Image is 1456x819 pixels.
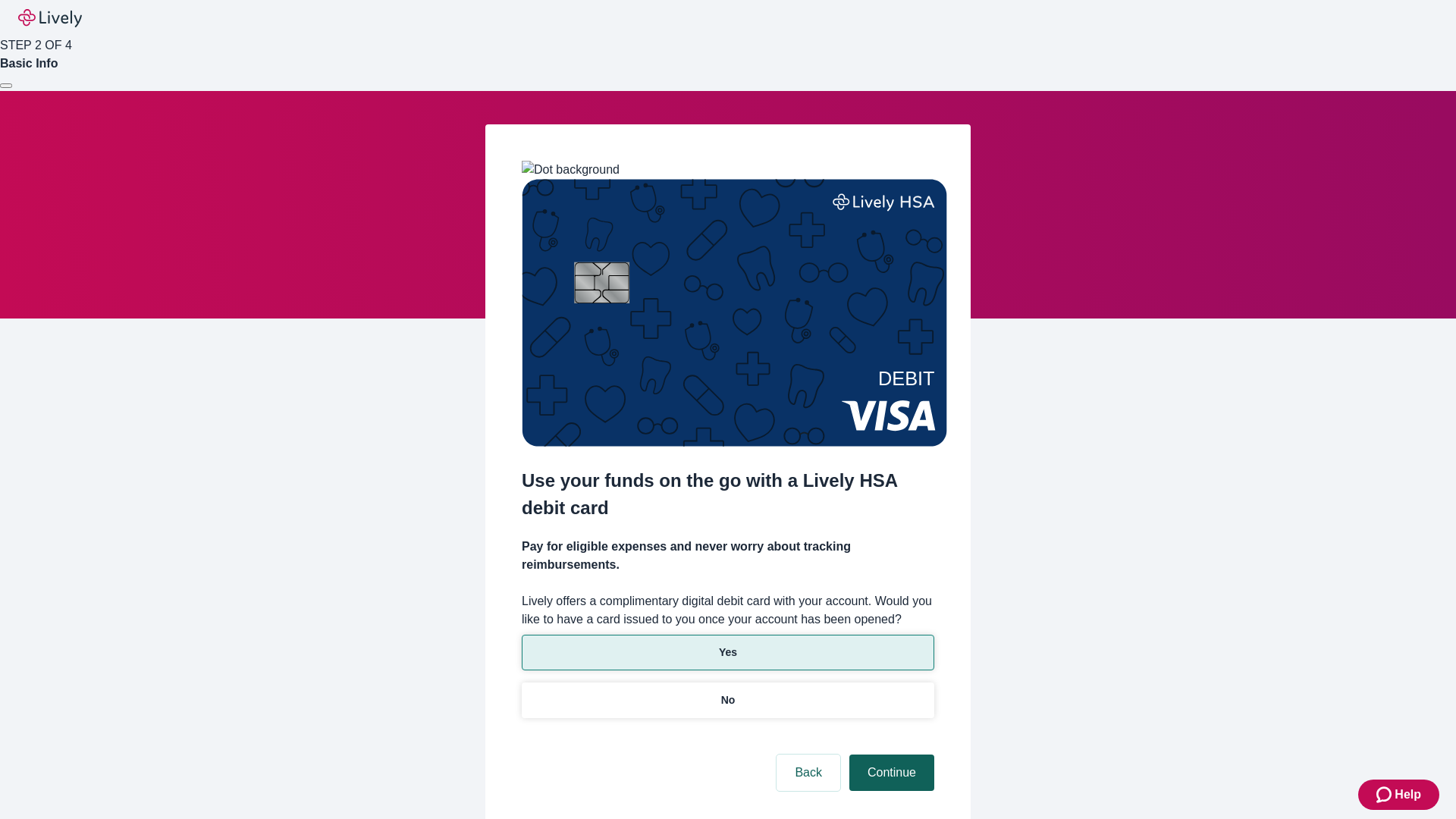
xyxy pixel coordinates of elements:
[522,179,947,447] img: Debit card
[522,467,934,522] h2: Use your funds on the go with a Lively HSA debit card
[522,161,620,179] img: Dot background
[522,682,934,718] button: No
[719,645,737,661] p: Yes
[721,692,736,708] p: No
[849,755,934,791] button: Continue
[522,592,934,629] label: Lively offers a complimentary digital debit card with your account. Would you like to have a card...
[522,635,934,670] button: Yes
[1358,780,1439,810] button: Zendesk support iconHelp
[522,538,934,574] h4: Pay for eligible expenses and never worry about tracking reimbursements.
[1376,786,1395,804] svg: Zendesk support icon
[18,9,82,27] img: Lively
[1395,786,1421,804] span: Help
[777,755,840,791] button: Back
